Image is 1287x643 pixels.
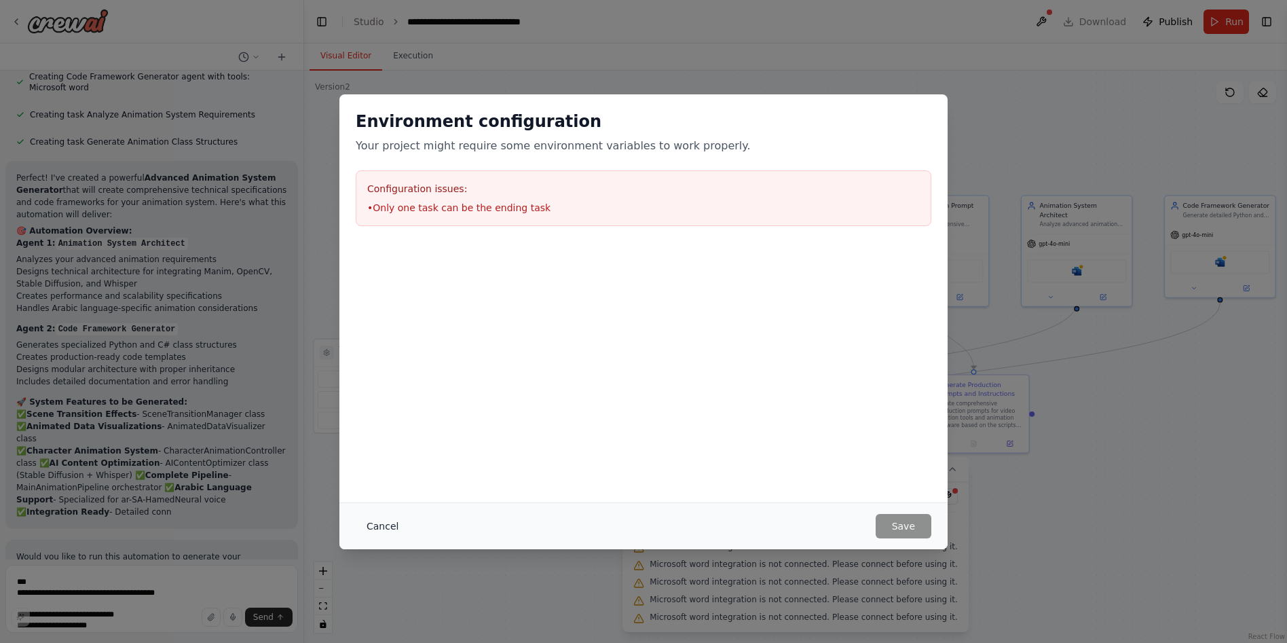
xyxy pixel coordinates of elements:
[367,201,920,215] li: • Only one task can be the ending task
[356,514,409,538] button: Cancel
[367,182,920,196] h3: Configuration issues:
[356,111,931,132] h2: Environment configuration
[356,138,931,154] p: Your project might require some environment variables to work properly.
[876,514,931,538] button: Save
